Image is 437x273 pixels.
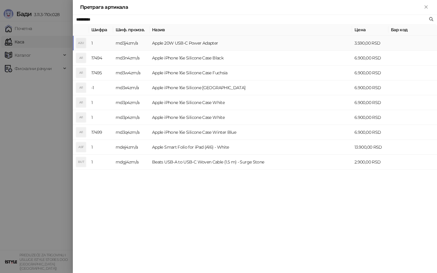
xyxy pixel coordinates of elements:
[76,157,86,167] div: BUT
[76,53,86,63] div: AI1
[80,4,422,11] div: Претрага артикала
[422,4,430,11] button: Close
[352,51,388,66] td: 6.900,00 RSD
[352,24,388,36] th: Цена
[150,36,352,51] td: Apple 20W USB-C Power Adapter
[150,66,352,80] td: Apple iPhone 16e Silicone Case Fuchsia
[113,110,150,125] td: md3p4zm/a
[113,51,150,66] td: md3n4zm/a
[150,51,352,66] td: Apple iPhone 16e Silicone Case Black
[89,24,113,36] th: Шифра
[89,155,113,170] td: 1
[76,127,86,137] div: AI1
[76,38,86,48] div: A2U
[89,125,113,140] td: 17499
[113,36,150,51] td: md3j4zm/a
[89,36,113,51] td: 1
[76,113,86,122] div: AI1
[150,95,352,110] td: Apple iPhone 16e Silicone Case White
[388,24,437,36] th: Бар код
[352,95,388,110] td: 6.900,00 RSD
[76,83,86,93] div: AI1
[352,110,388,125] td: 6.900,00 RSD
[76,68,86,78] div: AI1
[352,66,388,80] td: 6.900,00 RSD
[113,125,150,140] td: md3q4zm/a
[76,98,86,107] div: AI1
[113,66,150,80] td: md3w4zm/a
[89,95,113,110] td: 1
[352,80,388,95] td: 6.900,00 RSD
[89,110,113,125] td: 1
[113,24,150,36] th: Шиф. произв.
[352,140,388,155] td: 13.900,00 RSD
[150,140,352,155] td: Apple Smart Folio for iPad (A16) - White
[352,36,388,51] td: 3.590,00 RSD
[150,155,352,170] td: Beats USB-A to USB-C Woven Cable (1.5 m) - Surge Stone
[150,110,352,125] td: Apple iPhone 16e Silicone Case White
[89,51,113,66] td: 17494
[113,140,150,155] td: mdej4zm/a
[89,80,113,95] td: -1
[352,125,388,140] td: 6.900,00 RSD
[113,95,150,110] td: md3p4zm/a
[89,66,113,80] td: 17495
[352,155,388,170] td: 2.900,00 RSD
[150,80,352,95] td: Apple iPhone 16e Silicone [GEOGRAPHIC_DATA]
[113,155,150,170] td: mdgj4zm/a
[150,24,352,36] th: Назив
[150,125,352,140] td: Apple iPhone 16e Silicone Case Winter Blue
[89,140,113,155] td: 1
[113,80,150,95] td: md3x4zm/a
[76,142,86,152] div: ASF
